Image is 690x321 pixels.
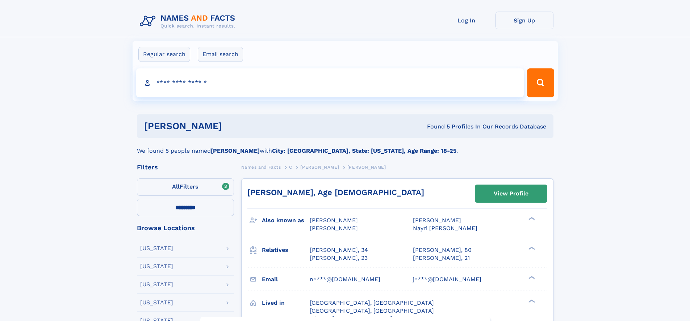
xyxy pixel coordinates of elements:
[247,188,424,197] a: [PERSON_NAME], Age [DEMOGRAPHIC_DATA]
[144,122,325,131] h1: [PERSON_NAME]
[138,47,190,62] label: Regular search
[527,275,535,280] div: ❯
[413,246,472,254] a: [PERSON_NAME], 80
[438,12,495,29] a: Log In
[475,185,547,202] a: View Profile
[272,147,456,154] b: City: [GEOGRAPHIC_DATA], State: [US_STATE], Age Range: 18-25
[413,217,461,224] span: [PERSON_NAME]
[310,246,368,254] a: [PERSON_NAME], 34
[137,225,234,231] div: Browse Locations
[198,47,243,62] label: Email search
[495,12,553,29] a: Sign Up
[347,165,386,170] span: [PERSON_NAME]
[241,162,281,172] a: Names and Facts
[262,273,310,286] h3: Email
[289,162,292,172] a: C
[211,147,260,154] b: [PERSON_NAME]
[527,246,535,250] div: ❯
[310,299,434,306] span: [GEOGRAPHIC_DATA], [GEOGRAPHIC_DATA]
[140,300,173,305] div: [US_STATE]
[262,244,310,256] h3: Relatives
[310,254,368,262] a: [PERSON_NAME], 23
[289,165,292,170] span: C
[310,217,358,224] span: [PERSON_NAME]
[137,12,241,31] img: Logo Names and Facts
[300,165,339,170] span: [PERSON_NAME]
[140,263,173,269] div: [US_STATE]
[494,185,528,202] div: View Profile
[137,138,553,155] div: We found 5 people named with .
[136,68,524,97] input: search input
[527,216,535,221] div: ❯
[137,178,234,196] label: Filters
[300,162,339,172] a: [PERSON_NAME]
[140,282,173,287] div: [US_STATE]
[172,183,180,190] span: All
[413,254,470,262] a: [PERSON_NAME], 21
[527,299,535,303] div: ❯
[137,164,234,170] div: Filters
[527,68,554,97] button: Search Button
[413,225,477,232] span: Nayri [PERSON_NAME]
[310,307,434,314] span: [GEOGRAPHIC_DATA], [GEOGRAPHIC_DATA]
[325,123,546,131] div: Found 5 Profiles In Our Records Database
[262,214,310,227] h3: Also known as
[262,297,310,309] h3: Lived in
[310,225,358,232] span: [PERSON_NAME]
[140,245,173,251] div: [US_STATE]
